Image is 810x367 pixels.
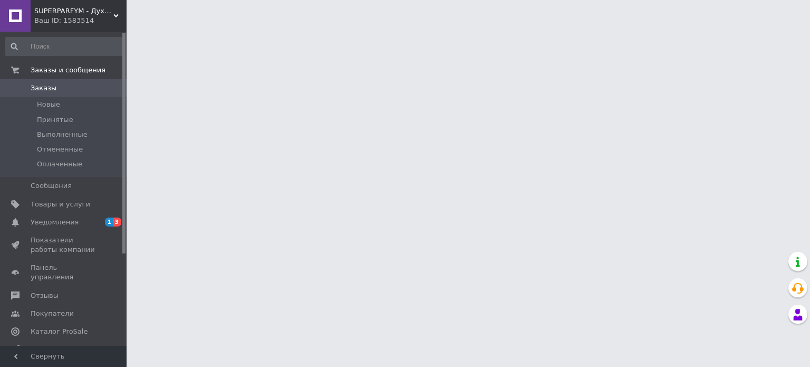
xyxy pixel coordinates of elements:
span: Уведомления [31,218,79,227]
span: Покупатели [31,309,74,318]
span: Каталог ProSale [31,327,88,336]
span: 1 [105,218,113,227]
span: Аналитика [31,345,70,354]
span: Заказы и сообщения [31,65,105,75]
span: Новые [37,100,60,109]
input: Поиск [5,37,124,56]
span: Сообщения [31,181,72,191]
span: Выполненные [37,130,88,139]
span: Принятые [37,115,73,125]
span: Оплаченные [37,159,82,169]
span: Отмененные [37,145,83,154]
span: SUPERPARFYM - Духи и косметика [34,6,113,16]
span: Отзывы [31,291,59,300]
span: Показатели работы компании [31,236,98,255]
span: Товары и услуги [31,200,90,209]
span: Заказы [31,83,56,93]
div: Ваш ID: 1583514 [34,16,127,25]
span: Панель управления [31,263,98,282]
span: 3 [113,218,121,227]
